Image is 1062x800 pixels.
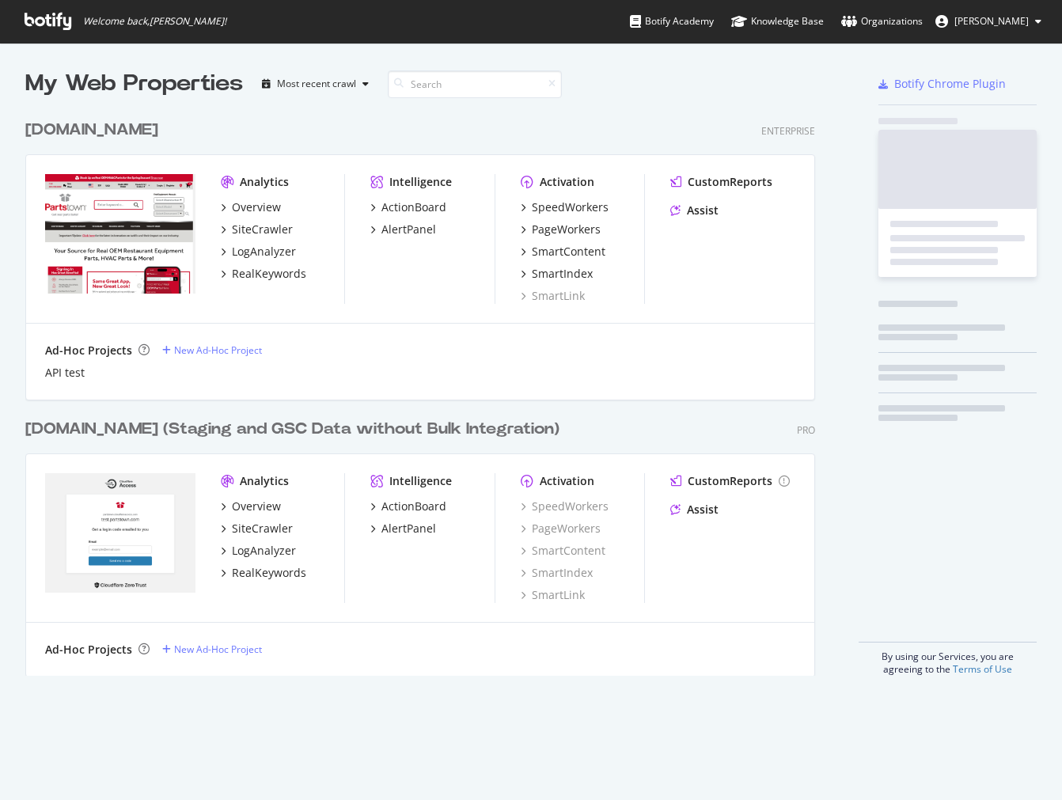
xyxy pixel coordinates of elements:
div: ActionBoard [381,499,446,514]
a: SiteCrawler [221,521,293,536]
div: Botify Chrome Plugin [894,76,1006,92]
div: Overview [232,199,281,215]
a: PageWorkers [521,222,601,237]
a: LogAnalyzer [221,244,296,260]
div: Intelligence [389,473,452,489]
div: New Ad-Hoc Project [174,643,262,656]
a: Terms of Use [953,662,1012,676]
a: API test [45,365,85,381]
a: SiteCrawler [221,222,293,237]
a: SmartIndex [521,266,593,282]
div: CustomReports [688,473,772,489]
div: Botify Academy [630,13,714,29]
div: Activation [540,473,594,489]
img: partstown.com [45,174,195,294]
div: Analytics [240,174,289,190]
a: PageWorkers [521,521,601,536]
a: SmartContent [521,244,605,260]
a: Botify Chrome Plugin [878,76,1006,92]
a: SmartLink [521,288,585,304]
img: partstownsecondary.com [45,473,195,593]
a: Assist [670,203,719,218]
a: SmartIndex [521,565,593,581]
div: Intelligence [389,174,452,190]
div: Enterprise [761,124,815,138]
a: RealKeywords [221,266,306,282]
button: Most recent crawl [256,71,375,97]
div: SiteCrawler [232,521,293,536]
a: SmartContent [521,543,605,559]
div: RealKeywords [232,266,306,282]
div: Assist [687,502,719,518]
button: [PERSON_NAME] [923,9,1054,34]
a: CustomReports [670,473,790,489]
div: Knowledge Base [731,13,824,29]
div: My Web Properties [25,68,243,100]
a: [DOMAIN_NAME] [25,119,165,142]
a: Assist [670,502,719,518]
div: SpeedWorkers [532,199,609,215]
div: Ad-Hoc Projects [45,642,132,658]
div: Ad-Hoc Projects [45,343,132,358]
div: [DOMAIN_NAME] (Staging and GSC Data without Bulk Integration) [25,418,559,441]
div: Activation [540,174,594,190]
div: CustomReports [688,174,772,190]
span: murtaza ahmad [954,14,1029,28]
div: [DOMAIN_NAME] [25,119,158,142]
div: SiteCrawler [232,222,293,237]
a: ActionBoard [370,499,446,514]
div: LogAnalyzer [232,244,296,260]
a: SpeedWorkers [521,199,609,215]
a: New Ad-Hoc Project [162,343,262,357]
div: ActionBoard [381,199,446,215]
div: By using our Services, you are agreeing to the [859,642,1037,676]
a: Overview [221,199,281,215]
div: SmartContent [532,244,605,260]
div: RealKeywords [232,565,306,581]
div: AlertPanel [381,521,436,536]
a: New Ad-Hoc Project [162,643,262,656]
div: Analytics [240,473,289,489]
a: ActionBoard [370,199,446,215]
div: Pro [797,423,815,437]
a: LogAnalyzer [221,543,296,559]
div: LogAnalyzer [232,543,296,559]
a: [DOMAIN_NAME] (Staging and GSC Data without Bulk Integration) [25,418,566,441]
a: RealKeywords [221,565,306,581]
div: Organizations [841,13,923,29]
a: Overview [221,499,281,514]
div: SmartIndex [532,266,593,282]
div: AlertPanel [381,222,436,237]
div: Assist [687,203,719,218]
a: CustomReports [670,174,772,190]
div: Overview [232,499,281,514]
div: New Ad-Hoc Project [174,343,262,357]
div: PageWorkers [532,222,601,237]
div: grid [25,100,828,676]
a: AlertPanel [370,222,436,237]
a: AlertPanel [370,521,436,536]
input: Search [388,70,562,98]
a: SpeedWorkers [521,499,609,514]
a: SmartLink [521,587,585,603]
div: Most recent crawl [277,79,356,89]
span: Welcome back, [PERSON_NAME] ! [83,15,226,28]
